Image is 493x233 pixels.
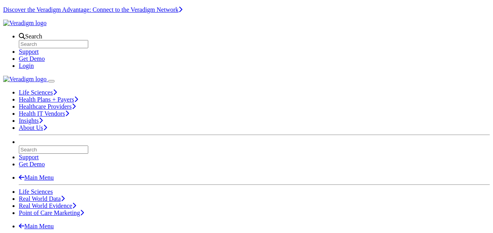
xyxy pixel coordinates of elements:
a: Veradigm logo [3,20,47,26]
a: Get Demo [19,55,45,62]
img: Veradigm logo [3,20,47,27]
a: Point of Care Marketing [19,209,84,216]
a: Real World Evidence [19,202,76,209]
button: Toggle Navigation Menu [48,80,55,82]
section: Covid alert [3,6,490,13]
a: Real World Data [19,195,65,202]
a: Discover the Veradigm Advantage: Connect to the Veradigm NetworkLearn More [3,6,182,13]
span: Learn More [178,6,182,13]
input: Search [19,40,88,48]
a: Support [19,154,39,160]
a: Life Sciences [19,89,57,96]
a: About Us [19,124,47,131]
a: Support [19,48,39,55]
a: Health IT Vendors [19,110,69,117]
a: Main Menu [19,223,54,229]
a: Search [19,33,42,40]
a: Life Sciences [19,188,53,195]
a: Login [19,62,34,69]
img: Veradigm logo [3,76,47,83]
a: Insights [19,117,43,124]
a: Healthcare Providers [19,103,76,110]
a: Main Menu [19,174,54,181]
a: Get Demo [19,161,45,167]
a: Veradigm logo [3,76,48,82]
input: Search [19,146,88,154]
a: Health Plans + Payers [19,96,78,103]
